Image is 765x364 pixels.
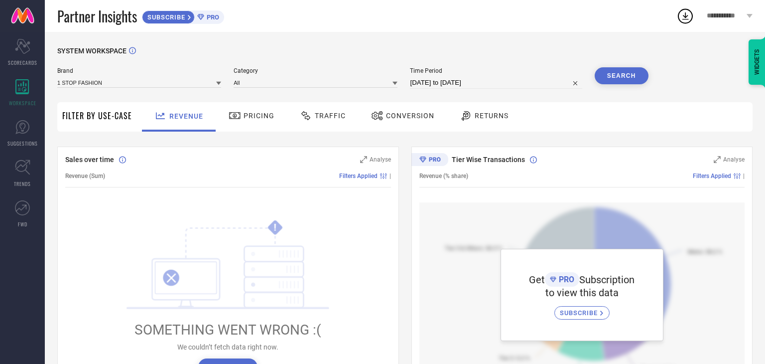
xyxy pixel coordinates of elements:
span: SOMETHING WENT WRONG :( [134,322,321,338]
span: SUBSCRIBE [560,309,600,317]
div: Premium [411,153,448,168]
span: Returns [475,112,509,120]
span: Time Period [410,67,582,74]
span: | [389,173,391,180]
span: | [743,173,745,180]
span: Sales over time [65,156,114,164]
a: SUBSCRIBE [554,299,610,320]
span: SUBSCRIBE [142,13,188,21]
span: SYSTEM WORKSPACE [57,47,127,55]
span: WORKSPACE [9,99,36,107]
span: Subscription [579,274,635,286]
span: Revenue [169,112,203,120]
span: Get [529,274,545,286]
span: Tier Wise Transactions [452,156,525,164]
span: We couldn’t fetch data right now. [177,343,278,351]
svg: Zoom [714,156,721,163]
span: Revenue (% share) [419,173,468,180]
span: TRENDS [14,180,31,187]
span: to view this data [545,287,619,299]
span: Revenue (Sum) [65,173,105,180]
a: SUBSCRIBEPRO [142,8,224,24]
button: Search [595,67,648,84]
div: Open download list [676,7,694,25]
tspan: ! [274,222,276,233]
span: Category [234,67,397,74]
span: Analyse [370,156,391,163]
span: Filter By Use-Case [62,110,132,122]
span: Filters Applied [339,173,378,180]
span: Conversion [386,112,434,120]
span: Filters Applied [693,173,731,180]
span: PRO [204,13,219,21]
span: Brand [57,67,221,74]
svg: Zoom [360,156,367,163]
span: SCORECARDS [8,59,37,66]
span: Traffic [315,112,346,120]
span: Partner Insights [57,6,137,26]
span: Analyse [723,156,745,163]
span: FWD [18,220,27,228]
span: PRO [556,275,574,284]
span: Pricing [244,112,274,120]
span: SUGGESTIONS [7,140,38,147]
input: Select time period [410,77,582,89]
